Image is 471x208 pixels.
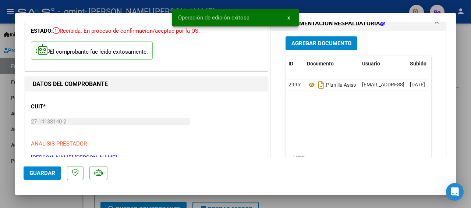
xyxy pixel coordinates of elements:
strong: DATOS DEL COMPROBANTE [33,80,108,87]
datatable-header-cell: ID [286,56,304,72]
span: ESTADO: [31,28,53,34]
span: 29952 [288,82,303,87]
span: Agregar Documento [291,40,351,47]
div: DOCUMENTACIÓN RESPALDATORIA [271,31,446,183]
span: Subido [410,61,426,67]
datatable-header-cell: Documento [304,56,359,72]
span: ANALISIS PRESTADOR [31,140,87,147]
button: x [281,11,296,24]
datatable-header-cell: Subido [407,56,444,72]
span: x [287,14,290,21]
span: Planilla Asistencia [307,82,367,88]
span: Operación de edición exitosa [178,14,249,21]
div: 1 total [286,148,431,166]
span: Recibida. En proceso de confirmacion/aceptac por la OS. [53,28,200,34]
span: Usuario [362,61,380,67]
span: ID [288,61,293,67]
span: Documento [307,61,334,67]
p: CUIT [31,103,100,111]
button: Agregar Documento [286,36,357,50]
div: Open Intercom Messenger [446,183,464,201]
p: El comprobante fue leído exitosamente. [31,42,153,60]
span: [DATE] [410,82,425,87]
h1: DOCUMENTACIÓN RESPALDATORIA [279,19,385,28]
p: [PERSON_NAME] [PERSON_NAME] [31,154,262,162]
i: Descargar documento [316,79,326,91]
datatable-header-cell: Usuario [359,56,407,72]
mat-expansion-panel-header: DOCUMENTACIÓN RESPALDATORIA [271,16,446,31]
span: Guardar [29,170,55,176]
button: Guardar [24,166,61,180]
